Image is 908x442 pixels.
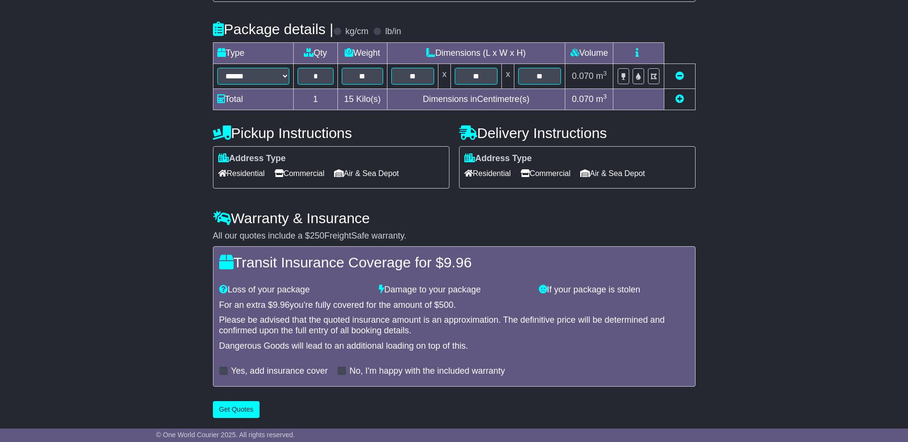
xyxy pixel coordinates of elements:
td: Total [213,88,293,110]
span: m [596,71,607,81]
span: 9.96 [273,300,290,310]
span: 0.070 [572,71,594,81]
label: Address Type [464,153,532,164]
h4: Pickup Instructions [213,125,449,141]
span: Air & Sea Depot [334,166,399,181]
label: Yes, add insurance cover [231,366,328,377]
td: Weight [338,42,387,63]
label: Address Type [218,153,286,164]
div: For an extra $ you're fully covered for the amount of $ . [219,300,689,311]
td: Dimensions (L x W x H) [387,42,565,63]
span: Air & Sea Depot [580,166,645,181]
span: 0.070 [572,94,594,104]
td: Dimensions in Centimetre(s) [387,88,565,110]
span: 15 [344,94,354,104]
div: Damage to your package [374,285,534,295]
span: © One World Courier 2025. All rights reserved. [156,431,295,439]
span: Commercial [521,166,571,181]
td: x [502,63,514,88]
button: Get Quotes [213,401,260,418]
span: Residential [218,166,265,181]
label: No, I'm happy with the included warranty [349,366,505,377]
div: All our quotes include a $ FreightSafe warranty. [213,231,696,241]
span: Residential [464,166,511,181]
span: 500 [439,300,453,310]
h4: Warranty & Insurance [213,210,696,226]
td: 1 [293,88,338,110]
a: Add new item [675,94,684,104]
a: Remove this item [675,71,684,81]
span: 250 [310,231,324,240]
div: Loss of your package [214,285,374,295]
h4: Delivery Instructions [459,125,696,141]
td: Type [213,42,293,63]
td: Qty [293,42,338,63]
span: 9.96 [444,254,472,270]
span: Commercial [274,166,324,181]
span: m [596,94,607,104]
label: lb/in [385,26,401,37]
div: Dangerous Goods will lead to an additional loading on top of this. [219,341,689,352]
h4: Transit Insurance Coverage for $ [219,254,689,270]
td: Kilo(s) [338,88,387,110]
sup: 3 [603,70,607,77]
td: Volume [565,42,613,63]
sup: 3 [603,93,607,100]
div: If your package is stolen [534,285,694,295]
div: Please be advised that the quoted insurance amount is an approximation. The definitive price will... [219,315,689,336]
td: x [438,63,450,88]
h4: Package details | [213,21,334,37]
label: kg/cm [345,26,368,37]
